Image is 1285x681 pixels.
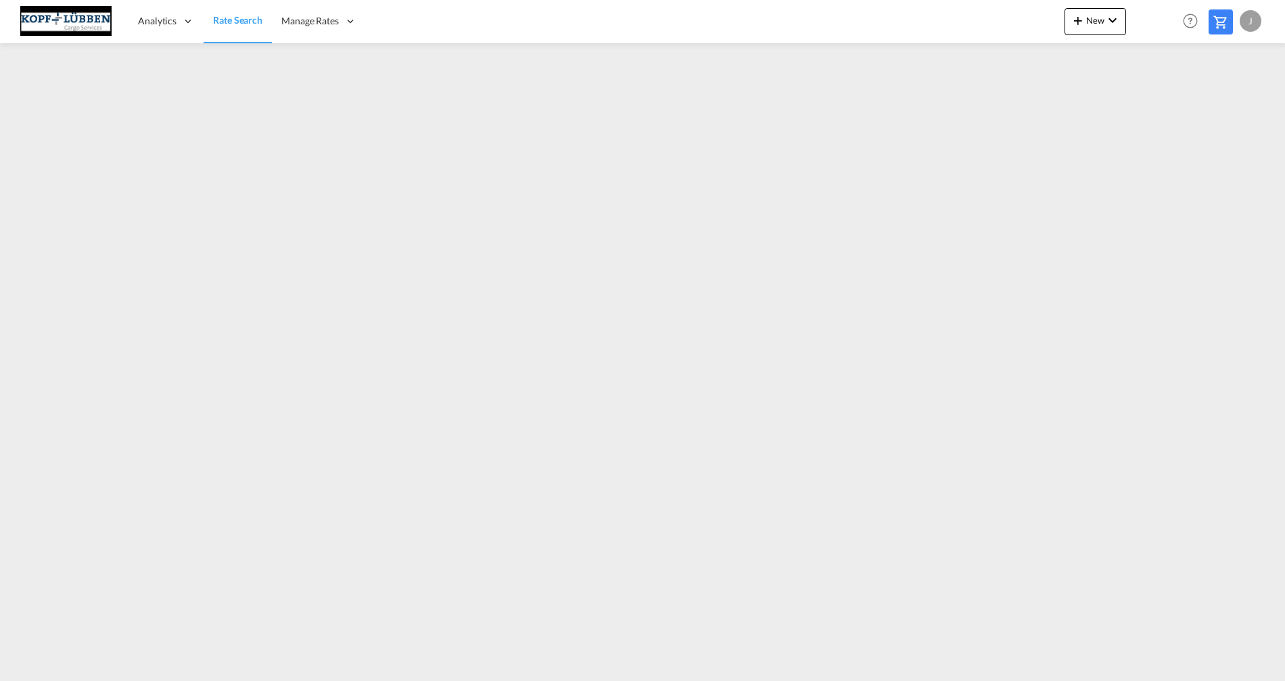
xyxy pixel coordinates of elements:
[1065,8,1126,35] button: icon-plus 400-fgNewicon-chevron-down
[138,14,177,28] span: Analytics
[1240,10,1261,32] div: J
[20,6,112,37] img: 25cf3bb0aafc11ee9c4fdbd399af7748.JPG
[213,14,262,26] span: Rate Search
[1070,12,1086,28] md-icon: icon-plus 400-fg
[1070,15,1121,26] span: New
[1179,9,1202,32] span: Help
[1104,12,1121,28] md-icon: icon-chevron-down
[1179,9,1209,34] div: Help
[281,14,339,28] span: Manage Rates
